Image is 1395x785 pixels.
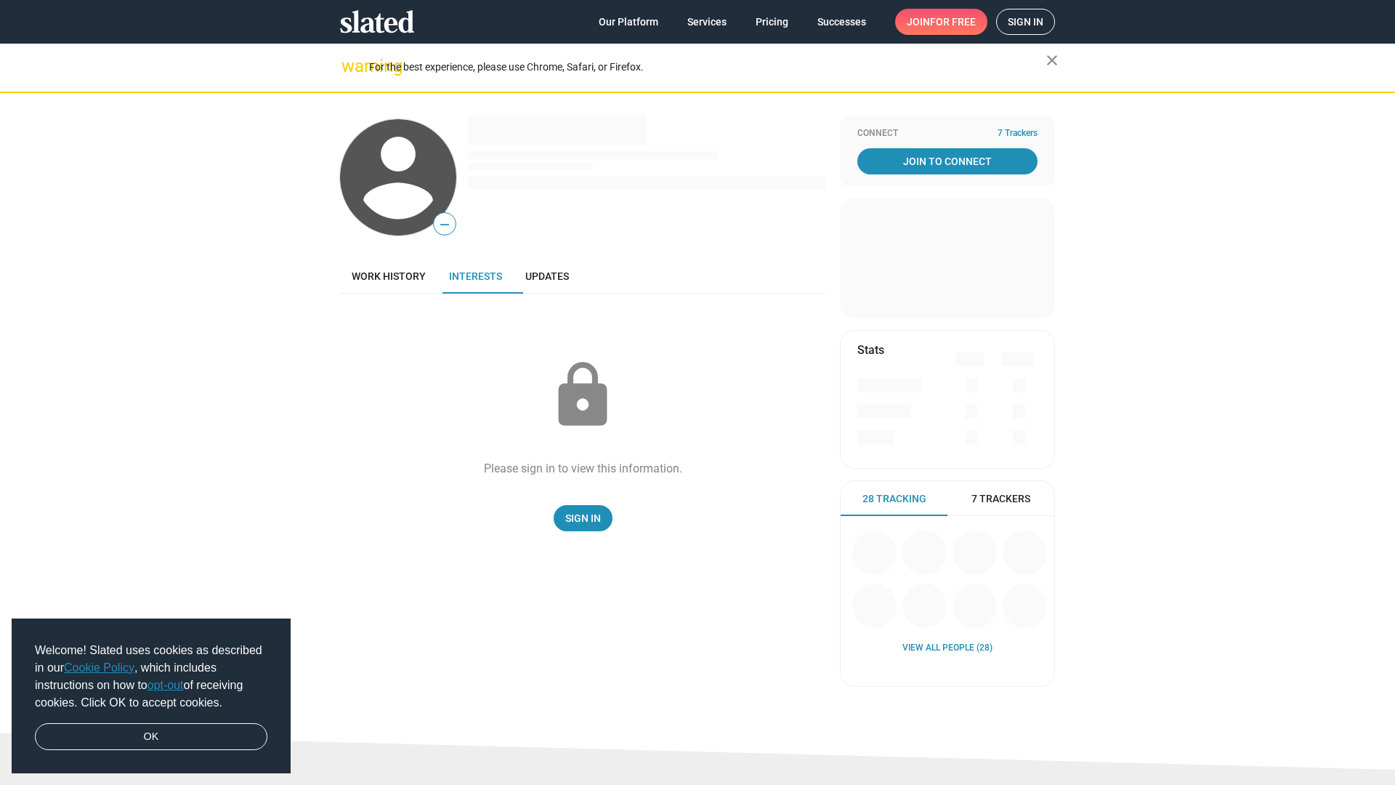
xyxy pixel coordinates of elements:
span: Successes [817,9,866,35]
a: Sign In [554,505,612,531]
a: View all People (28) [902,643,992,654]
a: Updates [514,259,581,294]
a: Our Platform [587,9,670,35]
a: Joinfor free [895,9,987,35]
div: Connect [857,128,1038,140]
a: Cookie Policy [64,661,134,674]
a: Sign in [996,9,1055,35]
a: Successes [806,9,878,35]
mat-icon: lock [546,359,619,432]
span: Work history [352,270,426,282]
a: Services [676,9,738,35]
a: Pricing [744,9,800,35]
span: 7 Trackers [971,492,1030,506]
span: 28 Tracking [862,492,926,506]
span: Welcome! Slated uses cookies as described in our , which includes instructions on how to of recei... [35,642,267,712]
span: Pricing [756,9,788,35]
span: Services [687,9,727,35]
span: — [434,215,456,234]
span: for free [930,9,976,35]
span: Join [907,9,976,35]
a: dismiss cookie message [35,723,267,751]
div: Please sign in to view this information. [484,461,682,476]
span: Join To Connect [860,148,1035,174]
a: opt-out [147,679,184,691]
div: cookieconsent [12,619,291,774]
span: Sign in [1008,9,1043,34]
mat-icon: close [1043,52,1061,69]
span: Updates [525,270,569,282]
mat-icon: warning [341,57,359,75]
mat-card-title: Stats [857,342,884,358]
span: Interests [449,270,502,282]
span: 7 Trackers [998,128,1038,140]
div: For the best experience, please use Chrome, Safari, or Firefox. [369,57,1046,77]
a: Work history [340,259,437,294]
span: Our Platform [599,9,658,35]
a: Join To Connect [857,148,1038,174]
a: Interests [437,259,514,294]
span: Sign In [565,505,601,531]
